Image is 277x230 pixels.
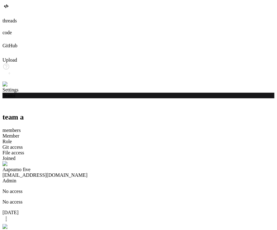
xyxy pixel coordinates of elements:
[2,93,275,98] div: Teams
[2,156,275,161] div: Joined
[2,178,275,184] div: Admin
[2,128,275,133] div: members
[2,189,275,194] p: No access
[2,150,275,156] div: File access
[2,199,275,205] p: No access
[2,18,17,23] label: threads
[2,172,275,178] div: [EMAIL_ADDRESS][DOMAIN_NAME]
[2,43,17,48] label: GitHub
[2,224,35,230] img: profile_image
[2,87,275,93] header: Settings
[2,139,275,144] div: Role
[2,167,30,172] span: Aapsumo five
[2,144,275,150] div: Git access
[2,30,12,35] label: code
[2,161,35,167] img: profile_image
[2,57,17,63] label: Upload
[2,105,275,121] div: team a
[2,82,23,87] img: settings
[2,210,275,215] div: [DATE]
[2,133,275,139] div: Member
